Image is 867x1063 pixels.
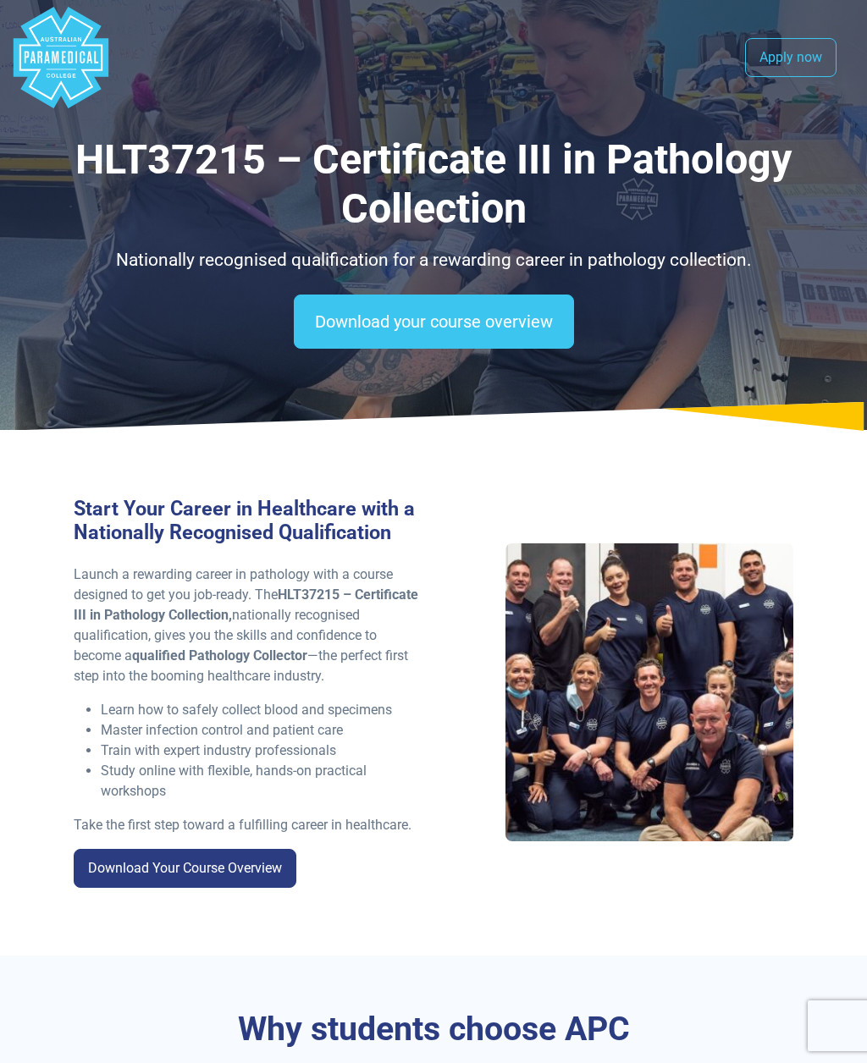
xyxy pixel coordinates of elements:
h3: Why students choose APC [74,1010,793,1049]
a: Apply now [745,38,837,77]
li: Study online with flexible, hands-on practical workshops [101,761,423,801]
p: Take the first step toward a fulfilling career in healthcare. [74,815,423,835]
strong: HLT37215 – Certificate III in Pathology Collection, [74,587,418,623]
p: Launch a rewarding career in pathology with a course designed to get you job-ready. The nationall... [74,565,423,686]
li: Train with expert industry professionals [101,741,423,761]
li: Learn how to safely collect blood and specimens [101,700,423,720]
p: Nationally recognised qualification for a rewarding career in pathology collection. [74,247,793,273]
a: Download Your Course Overview [74,849,296,888]
strong: qualified Pathology Collector [132,647,307,664]
li: Master infection control and patient care [101,720,423,741]
h3: Start Your Career in Healthcare with a Nationally Recognised Qualification [74,497,423,544]
div: Australian Paramedical College [10,7,112,108]
h1: HLT37215 – Certificate III in Pathology Collection [74,135,793,234]
a: Download your course overview [294,295,574,349]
